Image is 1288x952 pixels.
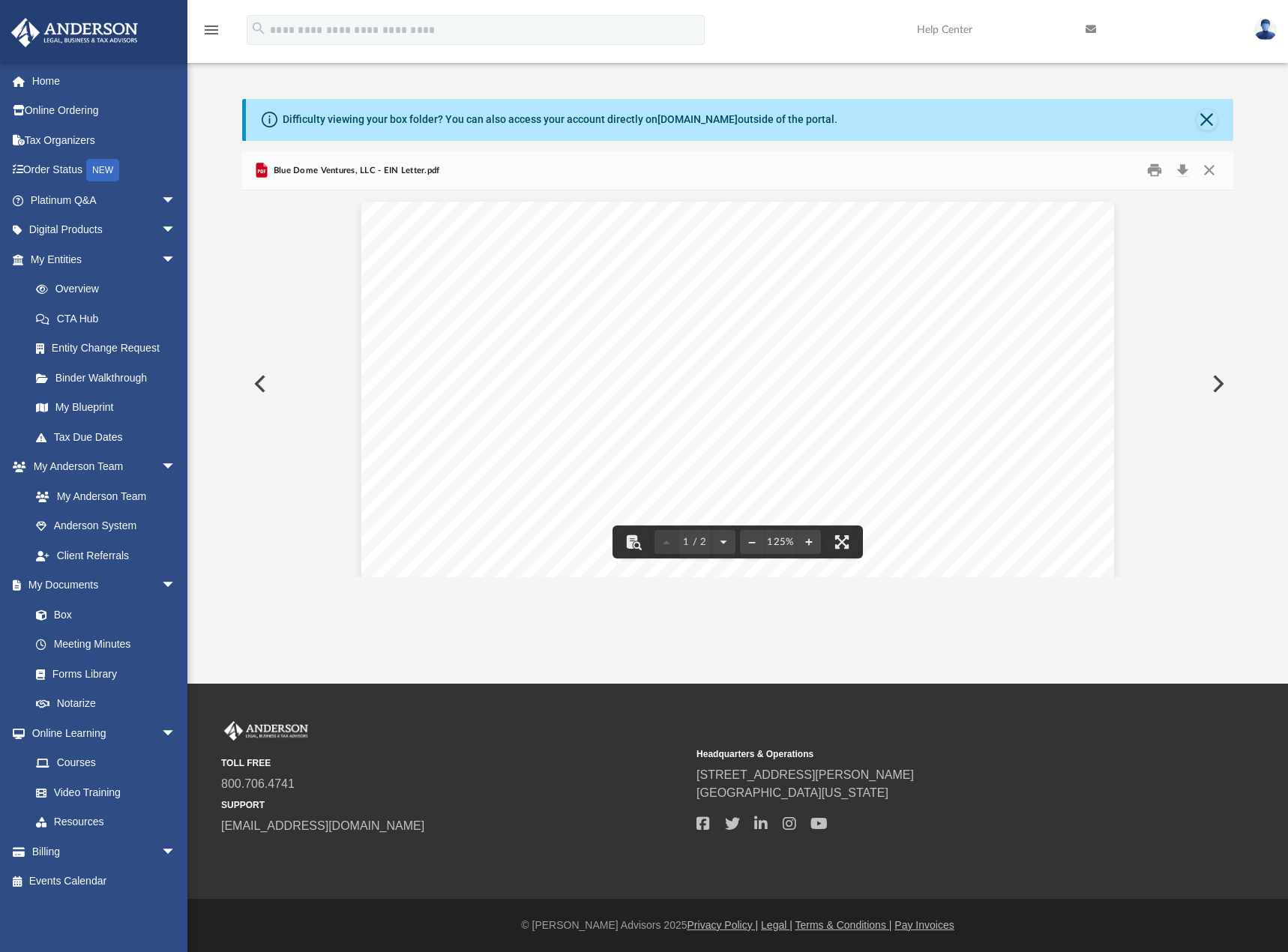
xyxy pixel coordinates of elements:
[242,190,1233,577] div: File preview
[21,807,191,837] a: Resources
[1196,159,1223,182] button: Close
[161,452,191,483] span: arrow_drop_down
[21,777,184,807] a: Video Training
[21,422,199,452] a: Tax Due Dates
[696,747,1161,761] small: Headquarters & Operations
[617,525,650,558] button: Toggle findbar
[10,837,199,867] a: Billingarrow_drop_down
[10,125,199,155] a: Tax Organizers
[10,215,199,245] a: Digital Productsarrow_drop_down
[21,630,191,660] a: Meeting Minutes
[797,525,821,558] button: Zoom in
[21,511,191,541] a: Anderson System
[696,768,914,781] a: [STREET_ADDRESS][PERSON_NAME]
[795,919,892,931] a: Terms & Conditions |
[21,304,199,334] a: CTA Hub
[10,185,199,215] a: Platinum Q&Aarrow_drop_down
[657,113,738,125] a: [DOMAIN_NAME]
[10,66,199,96] a: Home
[678,537,711,547] span: 1 / 2
[1170,159,1197,182] button: Download
[221,819,424,832] a: [EMAIL_ADDRESS][DOMAIN_NAME]
[161,570,191,601] span: arrow_drop_down
[221,798,686,812] small: SUPPORT
[242,151,1233,578] div: Preview
[21,393,191,423] a: My Blueprint
[7,18,142,47] img: Anderson Advisors Platinum Portal
[1254,19,1277,40] img: User Pic
[202,28,220,39] a: menu
[161,837,191,867] span: arrow_drop_down
[21,659,184,689] a: Forms Library
[242,363,275,405] button: Previous File
[10,96,199,126] a: Online Ordering
[187,918,1288,933] div: © [PERSON_NAME] Advisors 2025
[21,748,191,778] a: Courses
[10,155,199,186] a: Order StatusNEW
[10,718,191,748] a: Online Learningarrow_drop_down
[740,525,764,558] button: Zoom out
[21,363,199,393] a: Binder Walkthrough
[10,452,191,482] a: My Anderson Teamarrow_drop_down
[1197,109,1218,130] button: Close
[825,525,858,558] button: Enter fullscreen
[21,689,191,719] a: Notarize
[696,786,888,799] a: [GEOGRAPHIC_DATA][US_STATE]
[21,481,184,511] a: My Anderson Team
[21,274,199,304] a: Overview
[242,190,1233,577] div: Document Viewer
[161,185,191,216] span: arrow_drop_down
[221,756,686,770] small: TOLL FREE
[21,600,184,630] a: Box
[250,20,267,37] i: search
[10,244,199,274] a: My Entitiesarrow_drop_down
[271,164,440,178] span: Blue Dome Ventures, LLC - EIN Letter.pdf
[161,215,191,246] span: arrow_drop_down
[86,159,119,181] div: NEW
[21,334,199,364] a: Entity Change Request
[283,112,837,127] div: Difficulty viewing your box folder? You can also access your account directly on outside of the p...
[161,718,191,749] span: arrow_drop_down
[1140,159,1170,182] button: Print
[10,570,191,600] a: My Documentsarrow_drop_down
[202,21,220,39] i: menu
[10,867,199,897] a: Events Calendar
[687,919,759,931] a: Privacy Policy |
[764,537,797,547] div: Current zoom level
[161,244,191,275] span: arrow_drop_down
[894,919,954,931] a: Pay Invoices
[221,721,311,741] img: Anderson Advisors Platinum Portal
[21,540,191,570] a: Client Referrals
[711,525,735,558] button: Next page
[761,919,792,931] a: Legal |
[1200,363,1233,405] button: Next File
[221,777,295,790] a: 800.706.4741
[678,525,711,558] button: 1 / 2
